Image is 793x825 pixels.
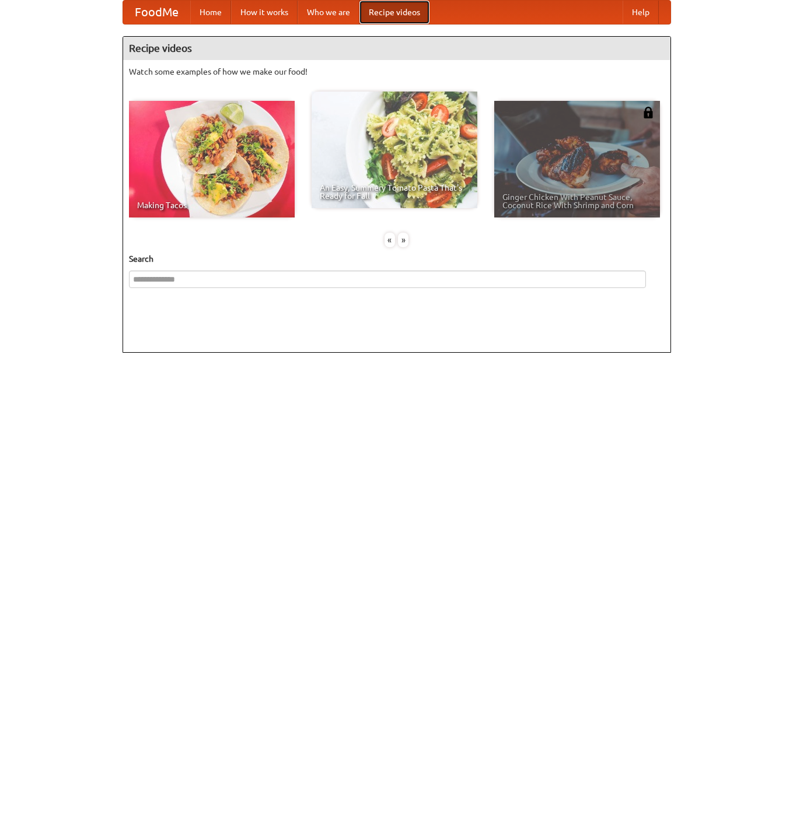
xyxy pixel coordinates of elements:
div: « [385,233,395,247]
h4: Recipe videos [123,37,670,60]
a: An Easy, Summery Tomato Pasta That's Ready for Fall [312,92,477,208]
a: Who we are [298,1,359,24]
a: Help [623,1,659,24]
p: Watch some examples of how we make our food! [129,66,665,78]
a: Recipe videos [359,1,429,24]
a: FoodMe [123,1,190,24]
h5: Search [129,253,665,265]
span: Making Tacos [137,201,287,209]
img: 483408.png [642,107,654,118]
div: » [398,233,408,247]
span: An Easy, Summery Tomato Pasta That's Ready for Fall [320,184,469,200]
a: How it works [231,1,298,24]
a: Making Tacos [129,101,295,217]
a: Home [190,1,231,24]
